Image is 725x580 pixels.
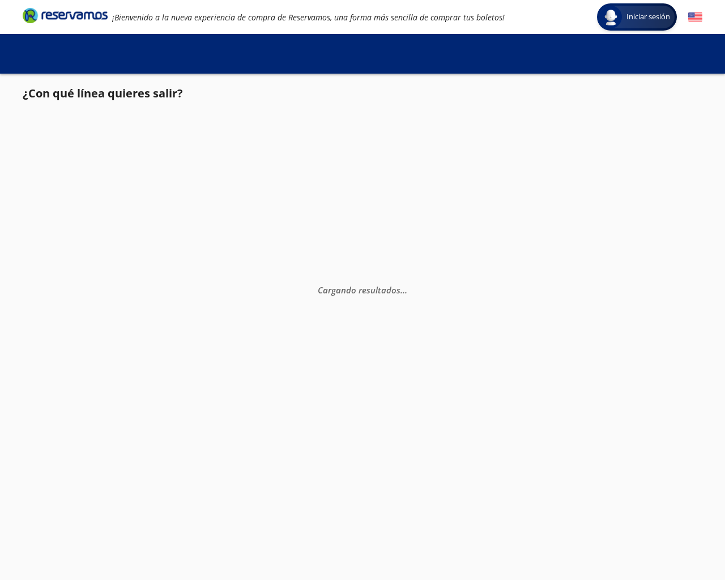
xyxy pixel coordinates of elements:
span: Iniciar sesión [622,11,675,23]
span: . [403,284,405,296]
i: Brand Logo [23,7,108,24]
a: Brand Logo [23,7,108,27]
p: ¿Con qué línea quieres salir? [23,85,183,102]
em: Cargando resultados [318,284,407,296]
span: . [400,284,403,296]
span: . [405,284,407,296]
button: English [688,10,702,24]
em: ¡Bienvenido a la nueva experiencia de compra de Reservamos, una forma más sencilla de comprar tus... [112,12,505,23]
